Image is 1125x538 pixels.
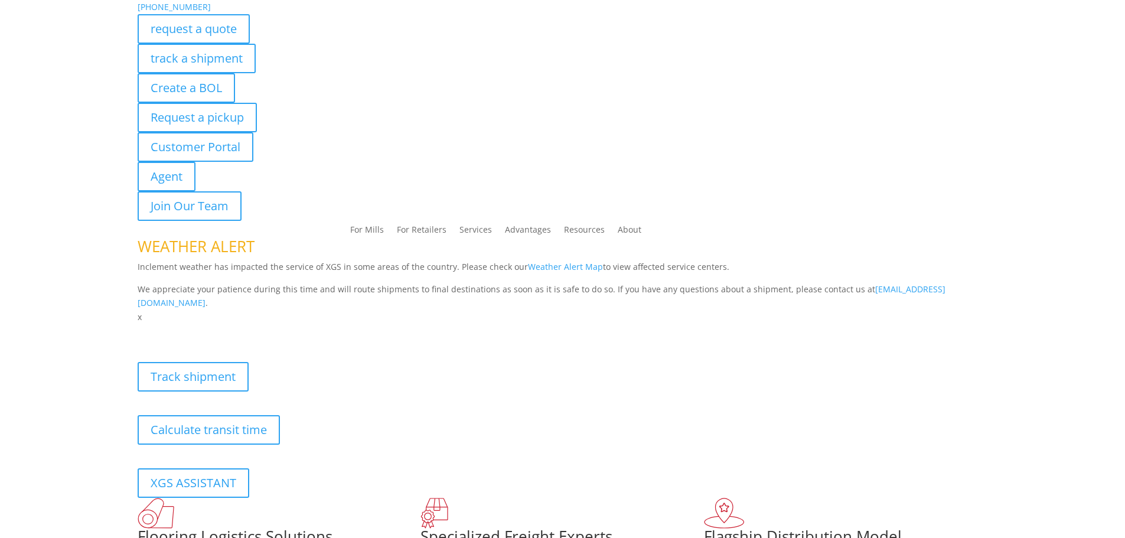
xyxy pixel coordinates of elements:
a: About [618,226,641,239]
span: WEATHER ALERT [138,236,255,257]
a: Create a BOL [138,73,235,103]
img: xgs-icon-flagship-distribution-model-red [704,498,745,529]
a: Request a pickup [138,103,257,132]
p: Inclement weather has impacted the service of XGS in some areas of the country. Please check our ... [138,260,988,282]
a: Weather Alert Map [528,261,603,272]
a: For Retailers [397,226,446,239]
img: xgs-icon-focused-on-flooring-red [420,498,448,529]
a: Customer Portal [138,132,253,162]
a: Calculate transit time [138,415,280,445]
a: Track shipment [138,362,249,392]
a: [PHONE_NUMBER] [138,1,211,12]
a: Agent [138,162,195,191]
a: Advantages [505,226,551,239]
a: Resources [564,226,605,239]
p: x [138,310,988,324]
a: track a shipment [138,44,256,73]
img: xgs-icon-total-supply-chain-intelligence-red [138,498,174,529]
a: For Mills [350,226,384,239]
a: XGS ASSISTANT [138,468,249,498]
b: Visibility, transparency, and control for your entire supply chain. [138,326,401,337]
a: request a quote [138,14,250,44]
a: Join Our Team [138,191,242,221]
a: Services [459,226,492,239]
p: We appreciate your patience during this time and will route shipments to final destinations as so... [138,282,988,311]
